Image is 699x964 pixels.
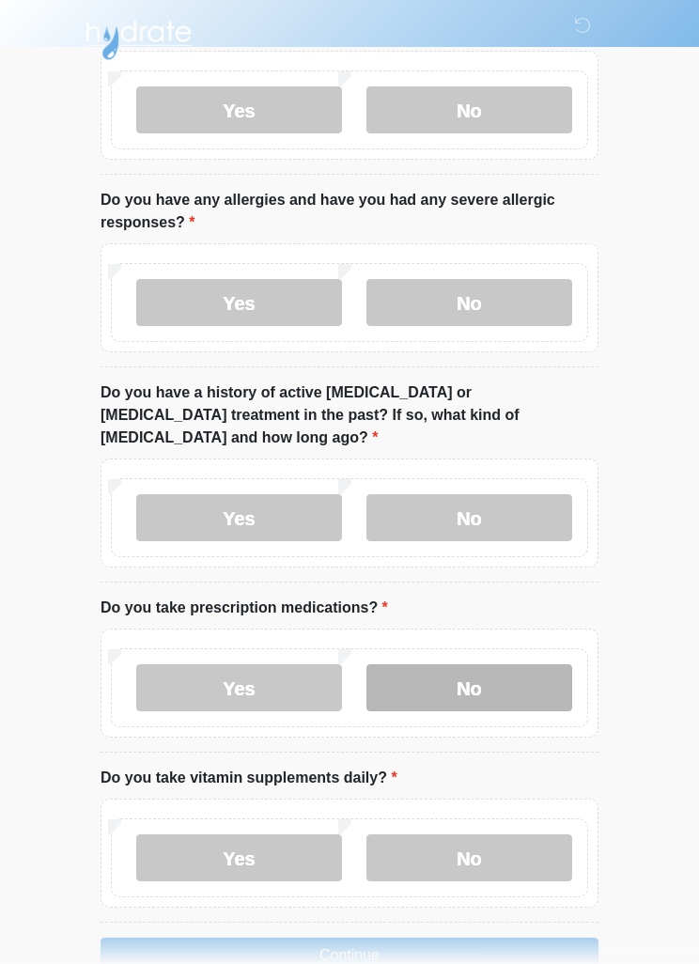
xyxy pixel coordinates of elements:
img: Hydrate IV Bar - Scottsdale Logo [82,14,194,61]
label: Yes [136,279,342,326]
label: No [366,494,572,541]
label: Yes [136,86,342,133]
label: No [366,86,572,133]
label: Yes [136,494,342,541]
label: Do you have a history of active [MEDICAL_DATA] or [MEDICAL_DATA] treatment in the past? If so, wh... [101,381,598,449]
label: Yes [136,664,342,711]
label: No [366,834,572,881]
label: Yes [136,834,342,881]
label: Do you take vitamin supplements daily? [101,767,397,789]
label: No [366,279,572,326]
label: Do you have any allergies and have you had any severe allergic responses? [101,189,598,234]
label: No [366,664,572,711]
label: Do you take prescription medications? [101,597,388,619]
